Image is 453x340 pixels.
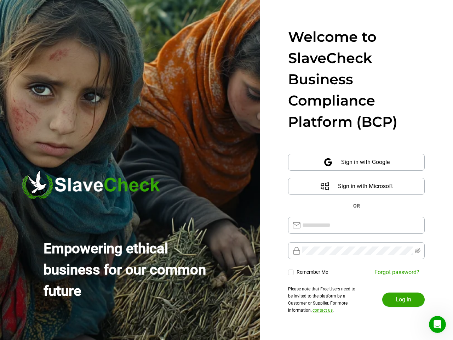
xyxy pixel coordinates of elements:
div: Empowering ethical business for our common future [44,238,210,302]
button: Log in [382,293,425,307]
span: Remember Me [294,268,331,276]
span: Log in [396,295,411,304]
span: Sign in with Microsoft [338,178,393,195]
span: google [323,158,333,167]
div: Welcome to SlaveCheck Business Compliance Platform (BCP) [288,26,425,132]
span: eye-invisible [415,248,420,254]
iframe: Intercom live chat [429,316,446,333]
span: Sign in with Google [341,154,390,171]
a: contact us [312,308,333,313]
button: Sign in with Google [288,154,425,171]
a: Forgot password? [374,269,419,276]
span: Please note that Free Users need to be invited to the platform by a Customer or Supplier. For mor... [288,287,355,313]
span: windows [320,182,329,191]
button: Sign in with Microsoft [288,178,425,195]
div: OR [353,202,360,210]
